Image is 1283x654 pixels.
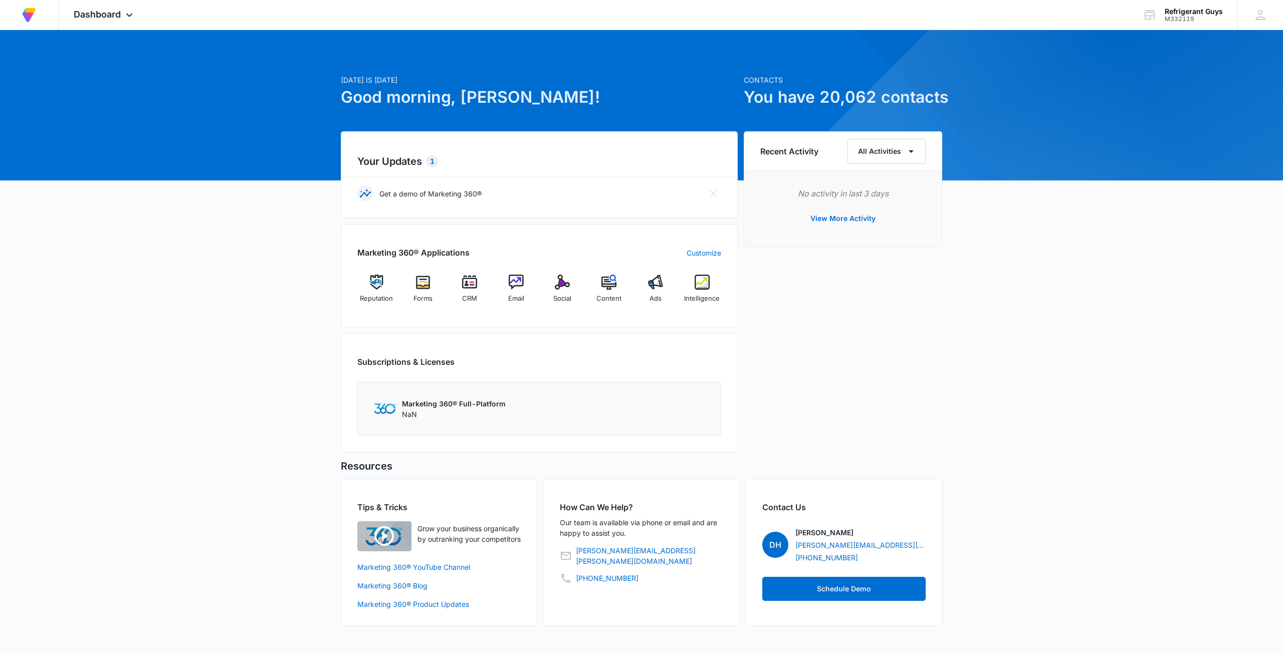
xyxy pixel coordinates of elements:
[374,403,396,414] img: Marketing 360 Logo
[404,275,443,311] a: Forms
[360,294,393,304] span: Reputation
[590,275,628,311] a: Content
[341,85,738,109] h1: Good morning, [PERSON_NAME]!
[462,294,477,304] span: CRM
[576,573,638,583] a: [PHONE_NUMBER]
[508,294,524,304] span: Email
[744,85,942,109] h1: You have 20,062 contacts
[553,294,571,304] span: Social
[1165,8,1223,16] div: account name
[800,206,886,231] button: View More Activity
[705,185,721,201] button: Close
[20,6,38,24] img: Volusion
[379,188,482,199] p: Get a demo of Marketing 360®
[636,275,675,311] a: Ads
[560,517,723,538] p: Our team is available via phone or email and are happy to assist you.
[402,398,506,419] div: NaN
[684,294,720,304] span: Intelligence
[497,275,535,311] a: Email
[357,521,411,551] img: Quick Overview Video
[413,294,433,304] span: Forms
[357,562,521,572] a: Marketing 360® YouTube Channel
[357,154,721,169] h2: Your Updates
[596,294,621,304] span: Content
[426,155,439,167] div: 1
[357,247,470,259] h2: Marketing 360® Applications
[795,527,853,538] p: [PERSON_NAME]
[683,275,721,311] a: Intelligence
[762,577,926,601] button: Schedule Demo
[451,275,489,311] a: CRM
[744,75,942,85] p: Contacts
[650,294,662,304] span: Ads
[762,501,926,513] h2: Contact Us
[357,275,396,311] a: Reputation
[74,9,121,20] span: Dashboard
[576,545,723,566] a: [PERSON_NAME][EMAIL_ADDRESS][PERSON_NAME][DOMAIN_NAME]
[417,523,521,544] p: Grow your business organically by outranking your competitors
[357,356,455,368] h2: Subscriptions & Licenses
[795,540,926,550] a: [PERSON_NAME][EMAIL_ADDRESS][PERSON_NAME][DOMAIN_NAME]
[357,501,521,513] h2: Tips & Tricks
[357,580,521,591] a: Marketing 360® Blog
[760,145,818,157] h6: Recent Activity
[760,187,926,199] p: No activity in last 3 days
[402,398,506,409] p: Marketing 360® Full-Platform
[341,75,738,85] p: [DATE] is [DATE]
[341,459,942,474] h5: Resources
[762,532,788,558] span: DH
[543,275,582,311] a: Social
[560,501,723,513] h2: How Can We Help?
[795,552,858,563] a: [PHONE_NUMBER]
[357,599,521,609] a: Marketing 360® Product Updates
[847,139,926,164] button: All Activities
[1165,16,1223,23] div: account id
[687,248,721,258] a: Customize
